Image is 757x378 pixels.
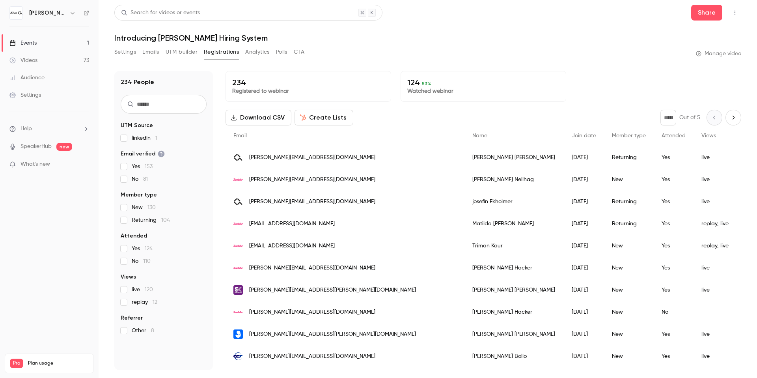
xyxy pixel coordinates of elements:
div: New [604,235,654,257]
div: Yes [654,213,694,235]
div: Yes [654,323,694,345]
span: 153 [145,164,153,169]
span: [PERSON_NAME][EMAIL_ADDRESS][DOMAIN_NAME] [249,153,375,162]
span: linkedin [132,134,157,142]
button: Analytics [245,46,270,58]
span: Pro [10,359,23,368]
div: New [604,323,654,345]
div: Yes [654,279,694,301]
span: Other [132,327,154,335]
div: [PERSON_NAME] Hacker [464,257,564,279]
span: replay [132,298,157,306]
div: Yes [654,345,694,367]
span: [PERSON_NAME][EMAIL_ADDRESS][DOMAIN_NAME] [249,264,375,272]
span: Attended [121,232,147,240]
div: josefin Ekholmer [464,191,564,213]
img: skekraft.se [233,285,243,295]
div: Yes [654,146,694,168]
div: [DATE] [564,279,604,301]
span: [EMAIL_ADDRESS][DOMAIN_NAME] [249,242,335,250]
span: [PERSON_NAME][EMAIL_ADDRESS][DOMAIN_NAME] [249,352,375,361]
span: Join date [572,133,596,138]
h1: 234 People [121,77,154,87]
div: Yes [654,168,694,191]
img: teamtailor.com [233,267,243,269]
span: [PERSON_NAME][EMAIL_ADDRESS][PERSON_NAME][DOMAIN_NAME] [249,330,416,339]
div: replay, live [694,213,736,235]
div: New [604,257,654,279]
span: 53 % [422,81,431,86]
span: Member type [121,191,157,199]
span: Returning [132,216,170,224]
button: Share [691,5,722,21]
span: 81 [143,176,148,182]
div: [DATE] [564,301,604,323]
img: alvalabs.io [233,197,243,206]
span: Views [121,273,136,281]
div: Audience [9,74,45,82]
div: New [604,279,654,301]
div: [DATE] [564,168,604,191]
div: [DATE] [564,191,604,213]
span: 110 [143,258,151,264]
div: live [694,191,736,213]
a: SpeakerHub [21,142,52,151]
img: alvalabs.io [233,153,243,162]
div: Yes [654,235,694,257]
span: [PERSON_NAME][EMAIL_ADDRESS][DOMAIN_NAME] [249,198,375,206]
span: Help [21,125,32,133]
span: 1 [155,135,157,141]
span: [PERSON_NAME][EMAIL_ADDRESS][PERSON_NAME][DOMAIN_NAME] [249,286,416,294]
div: Triman Kaur [464,235,564,257]
span: UTM Source [121,122,153,129]
div: live [694,345,736,367]
div: New [604,345,654,367]
span: 124 [145,246,153,251]
span: No [132,175,148,183]
span: No [132,257,151,265]
div: Settings [9,91,41,99]
div: [DATE] [564,257,604,279]
button: Next page [725,110,741,125]
span: New [132,204,156,211]
span: [PERSON_NAME][EMAIL_ADDRESS][DOMAIN_NAME] [249,176,375,184]
section: facet-groups [121,122,207,335]
button: Polls [276,46,287,58]
div: Returning [604,146,654,168]
h1: Introducing [PERSON_NAME] Hiring System [114,33,741,43]
div: No [654,301,694,323]
button: CTA [294,46,304,58]
div: live [694,279,736,301]
div: [PERSON_NAME] [PERSON_NAME] [464,146,564,168]
li: help-dropdown-opener [9,125,89,133]
img: crosscombined.com [233,352,243,361]
p: Watched webinar [407,87,559,95]
div: Videos [9,56,37,64]
div: live [694,257,736,279]
span: Member type [612,133,646,138]
div: Returning [604,191,654,213]
div: live [694,323,736,345]
span: Attended [662,133,686,138]
img: teamtailor.com [233,245,243,247]
span: 12 [153,299,157,305]
p: 124 [407,78,559,87]
div: [DATE] [564,235,604,257]
p: Registered to webinar [232,87,384,95]
div: live [694,168,736,191]
span: What's new [21,160,50,168]
div: New [604,168,654,191]
button: Registrations [204,46,239,58]
h6: [PERSON_NAME] Labs [29,9,66,17]
span: Yes [132,245,153,253]
div: [DATE] [564,146,604,168]
span: new [56,143,72,151]
img: teamtailor.com [233,223,243,225]
span: Views [701,133,716,138]
span: 104 [161,217,170,223]
button: Download CSV [226,110,291,125]
div: - [694,301,736,323]
span: Referrer [121,314,143,322]
div: [DATE] [564,213,604,235]
div: live [694,146,736,168]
